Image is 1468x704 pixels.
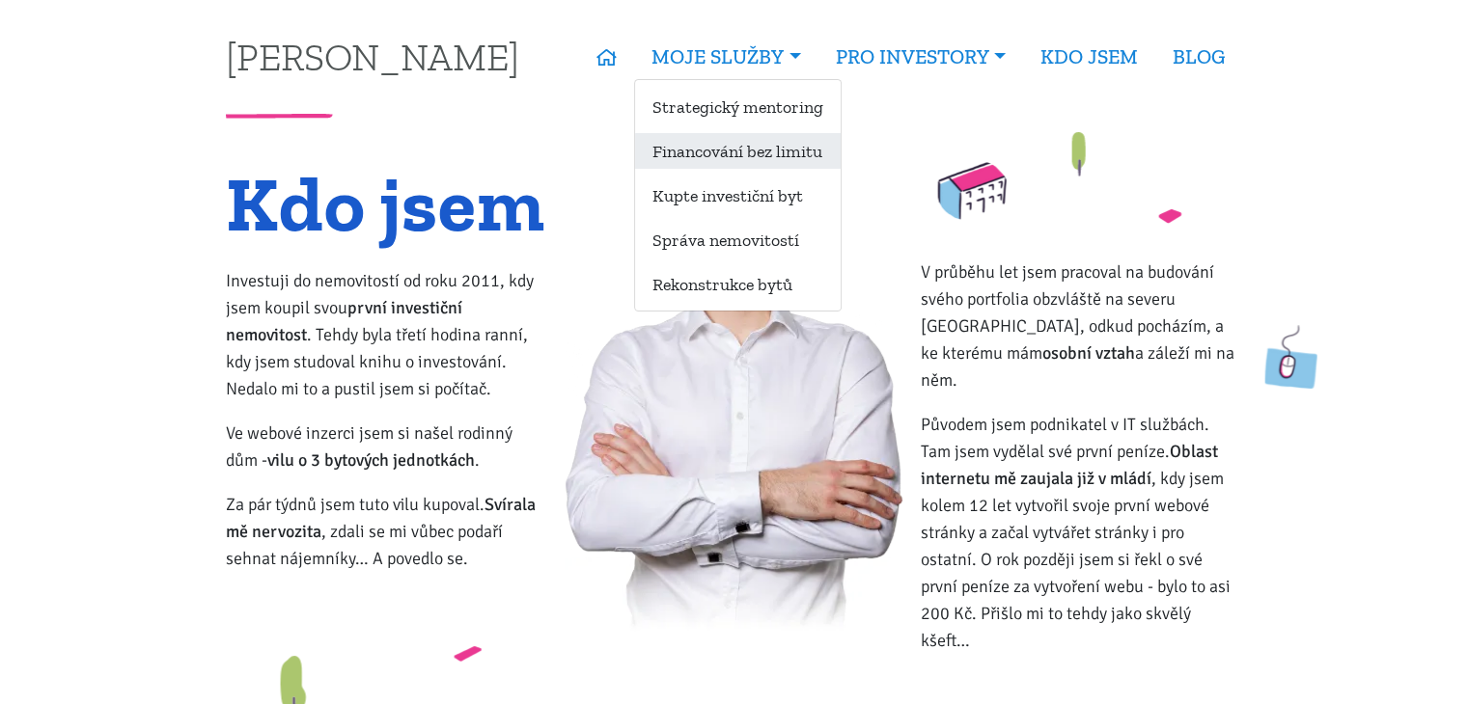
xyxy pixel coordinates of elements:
[226,420,547,474] p: Ve webové inzerci jsem si našel rodinný dům - .
[226,267,547,402] p: Investuji do nemovitostí od roku 2011, kdy jsem koupil svou . Tehdy byla třetí hodina ranní, kdy ...
[267,449,475,471] strong: vilu o 3 bytových jednotkách
[635,89,841,124] a: Strategický mentoring
[635,133,841,169] a: Financování bez limitu
[635,266,841,302] a: Rekonstrukce bytů
[635,177,841,213] a: Kupte investiční byt
[921,411,1242,654] p: Původem jsem podnikatel v IT službách. Tam jsem vydělal své první peníze. , kdy jsem kolem 12 let...
[226,38,519,75] a: [PERSON_NAME]
[635,222,841,257] a: Správa nemovitostí
[226,172,547,236] h1: Kdo jsem
[226,491,547,572] p: Za pár týdnů jsem tuto vilu kupoval. , zdali se mi vůbec podaří sehnat nájemníky… A povedlo se.
[1042,342,1135,364] strong: osobní vztah
[634,35,817,79] a: MOJE SLUŽBY
[818,35,1023,79] a: PRO INVESTORY
[1023,35,1155,79] a: KDO JSEM
[1155,35,1242,79] a: BLOG
[921,258,1242,393] p: V průběhu let jsem pracoval na budování svého portfolia obzvláště na severu [GEOGRAPHIC_DATA], od...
